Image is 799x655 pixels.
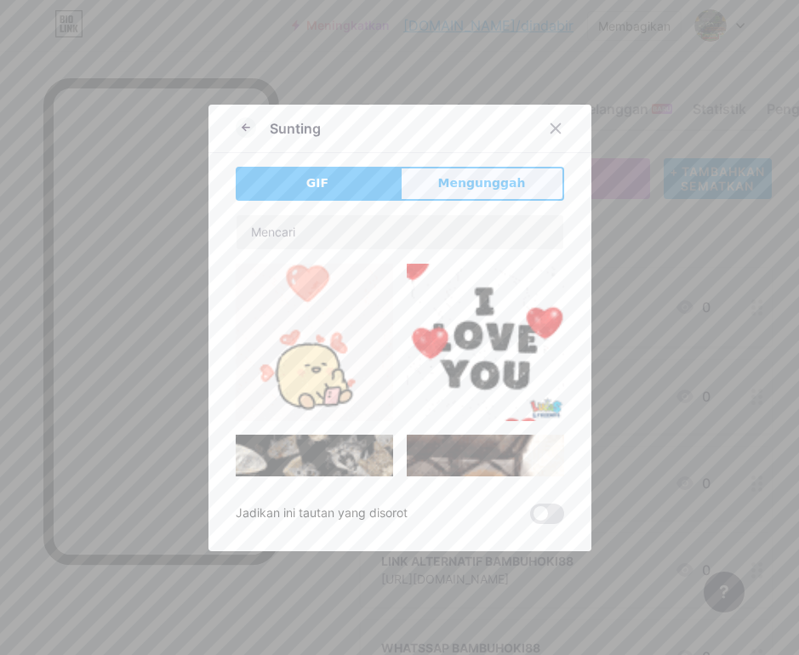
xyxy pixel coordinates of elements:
button: GIF [236,167,400,201]
font: Sunting [270,120,321,137]
font: GIF [306,176,328,190]
img: Gihpy [236,264,393,421]
img: Gihpy [407,264,564,421]
img: Gihpy [236,435,393,592]
input: Mencari [237,215,563,249]
button: Mengunggah [400,167,564,201]
font: Mengunggah [438,176,526,190]
img: Gihpy [407,435,564,641]
font: Jadikan ini tautan yang disorot [236,505,408,520]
